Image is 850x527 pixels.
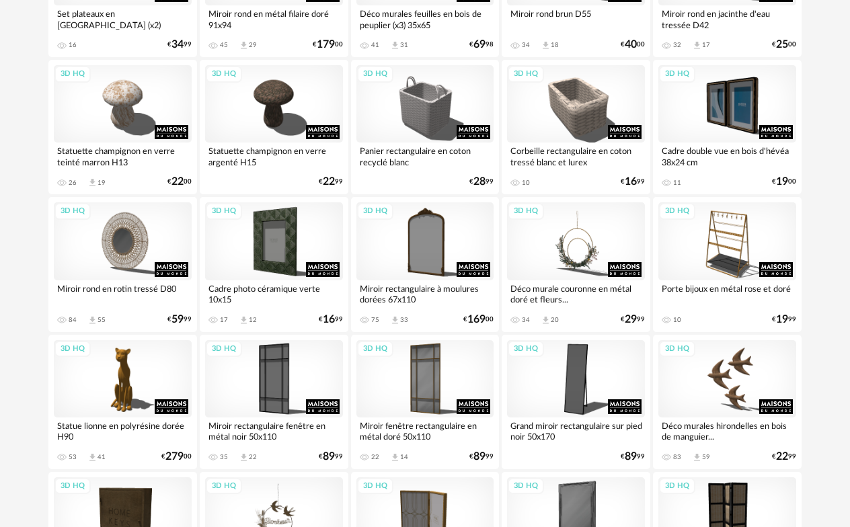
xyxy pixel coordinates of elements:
[507,280,645,307] div: Déco murale couronne en métal doré et fleurs...
[323,452,335,461] span: 89
[702,41,710,49] div: 17
[621,40,645,49] div: € 00
[522,41,530,49] div: 34
[249,453,257,461] div: 22
[200,60,348,194] a: 3D HQ Statuette champignon en verre argenté H15 €2299
[702,453,710,461] div: 59
[54,5,192,32] div: Set plateaux en [GEOGRAPHIC_DATA] (x2)
[239,452,249,462] span: Download icon
[776,315,788,324] span: 19
[653,60,802,194] a: 3D HQ Cadre double vue en bois d'hévéa 38x24 cm 11 €1900
[167,177,192,186] div: € 00
[469,40,494,49] div: € 98
[249,316,257,324] div: 12
[205,417,343,444] div: Miroir rectangulaire fenêtre en métal noir 50x110
[161,452,192,461] div: € 00
[356,417,494,444] div: Miroir fenêtre rectangulaire en métal doré 50x110
[54,341,91,358] div: 3D HQ
[653,335,802,469] a: 3D HQ Déco murales hirondelles en bois de manguier... 83 Download icon 59 €2299
[351,60,500,194] a: 3D HQ Panier rectangulaire en coton recyclé blanc €2899
[69,453,77,461] div: 53
[87,452,98,462] span: Download icon
[502,60,650,194] a: 3D HQ Corbeille rectangulaire en coton tressé blanc et lurex 10 €1699
[502,335,650,469] a: 3D HQ Grand miroir rectangulaire sur pied noir 50x170 €8999
[692,40,702,50] span: Download icon
[772,315,796,324] div: € 99
[356,5,494,32] div: Déco murales feuilles en bois de peuplier (x3) 35x65
[658,417,796,444] div: Déco murales hirondelles en bois de manguier...
[659,66,695,83] div: 3D HQ
[205,5,343,32] div: Miroir rond en métal filaire doré 91x94
[356,280,494,307] div: Miroir rectangulaire à moulures dorées 67x110
[206,341,242,358] div: 3D HQ
[551,41,559,49] div: 18
[473,40,486,49] span: 69
[171,315,184,324] span: 59
[390,452,400,462] span: Download icon
[463,315,494,324] div: € 00
[171,177,184,186] span: 22
[54,66,91,83] div: 3D HQ
[522,179,530,187] div: 10
[200,197,348,331] a: 3D HQ Cadre photo céramique verte 10x15 17 Download icon 12 €1699
[357,203,393,220] div: 3D HQ
[621,315,645,324] div: € 99
[69,316,77,324] div: 84
[551,316,559,324] div: 20
[220,453,228,461] div: 35
[167,40,192,49] div: € 99
[625,40,637,49] span: 40
[473,452,486,461] span: 89
[98,453,106,461] div: 41
[673,41,681,49] div: 32
[772,452,796,461] div: € 99
[205,280,343,307] div: Cadre photo céramique verte 10x15
[658,280,796,307] div: Porte bijoux en métal rose et doré
[400,453,408,461] div: 14
[469,177,494,186] div: € 99
[625,315,637,324] span: 29
[507,5,645,32] div: Miroir rond brun D55
[776,40,788,49] span: 25
[400,316,408,324] div: 33
[357,341,393,358] div: 3D HQ
[351,197,500,331] a: 3D HQ Miroir rectangulaire à moulures dorées 67x110 75 Download icon 33 €16900
[357,478,393,495] div: 3D HQ
[167,315,192,324] div: € 99
[48,335,197,469] a: 3D HQ Statue lionne en polyrésine dorée H90 53 Download icon 41 €27900
[621,177,645,186] div: € 99
[87,315,98,325] span: Download icon
[658,5,796,32] div: Miroir rond en jacinthe d'eau tressée D42
[673,316,681,324] div: 10
[659,203,695,220] div: 3D HQ
[206,203,242,220] div: 3D HQ
[508,203,544,220] div: 3D HQ
[772,177,796,186] div: € 00
[319,315,343,324] div: € 99
[467,315,486,324] span: 169
[54,280,192,307] div: Miroir rond en rotin tressé D80
[48,60,197,194] a: 3D HQ Statuette champignon en verre teinté marron H13 26 Download icon 19 €2200
[319,452,343,461] div: € 99
[220,41,228,49] div: 45
[200,335,348,469] a: 3D HQ Miroir rectangulaire fenêtre en métal noir 50x110 35 Download icon 22 €8999
[541,315,551,325] span: Download icon
[625,177,637,186] span: 16
[206,66,242,83] div: 3D HQ
[508,478,544,495] div: 3D HQ
[659,341,695,358] div: 3D HQ
[692,452,702,462] span: Download icon
[541,40,551,50] span: Download icon
[507,143,645,169] div: Corbeille rectangulaire en coton tressé blanc et lurex
[371,453,379,461] div: 22
[69,41,77,49] div: 16
[171,40,184,49] span: 34
[205,143,343,169] div: Statuette champignon en verre argenté H15
[313,40,343,49] div: € 00
[319,177,343,186] div: € 99
[502,197,650,331] a: 3D HQ Déco murale couronne en métal doré et fleurs... 34 Download icon 20 €2999
[239,315,249,325] span: Download icon
[659,478,695,495] div: 3D HQ
[371,41,379,49] div: 41
[323,177,335,186] span: 22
